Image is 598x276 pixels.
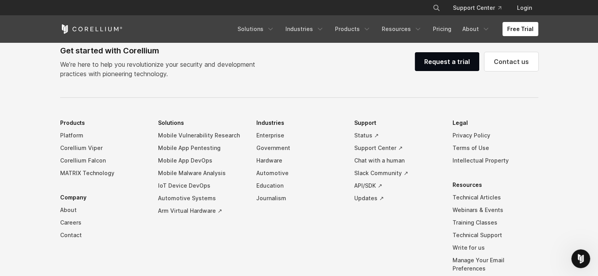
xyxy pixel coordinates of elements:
a: Enterprise [256,129,342,142]
a: Login [511,1,538,15]
a: Corellium Falcon [60,154,146,167]
a: Privacy Policy [453,129,538,142]
a: Webinars & Events [453,204,538,216]
a: Status ↗ [354,129,440,142]
a: Education [256,179,342,192]
a: Intellectual Property [453,154,538,167]
a: Industries [281,22,329,36]
a: Hardware [256,154,342,167]
a: About [60,204,146,216]
a: Technical Articles [453,191,538,204]
a: Request a trial [415,52,479,71]
a: Support Center [447,1,508,15]
a: Products [330,22,375,36]
a: Resources [377,22,427,36]
a: Careers [60,216,146,229]
a: Manage Your Email Preferences [453,254,538,275]
p: We’re here to help you revolutionize your security and development practices with pioneering tech... [60,60,261,79]
a: Chat with a human [354,154,440,167]
a: Platform [60,129,146,142]
a: Updates ↗ [354,192,440,205]
button: Search [429,1,443,15]
a: Contact us [484,52,538,71]
a: Technical Support [453,229,538,241]
iframe: Intercom live chat [571,249,590,268]
div: Get started with Corellium [60,45,261,57]
a: Arm Virtual Hardware ↗ [158,205,244,217]
a: Mobile Vulnerability Research [158,129,244,142]
a: MATRIX Technology [60,167,146,179]
a: Automotive [256,167,342,179]
a: Mobile App Pentesting [158,142,244,154]
a: About [458,22,495,36]
a: IoT Device DevOps [158,179,244,192]
a: Corellium Viper [60,142,146,154]
a: Training Classes [453,216,538,229]
a: API/SDK ↗ [354,179,440,192]
a: Mobile App DevOps [158,154,244,167]
a: Write for us [453,241,538,254]
a: Government [256,142,342,154]
div: Navigation Menu [233,22,538,36]
a: Contact [60,229,146,241]
a: Free Trial [502,22,538,36]
a: Support Center ↗ [354,142,440,154]
a: Journalism [256,192,342,205]
div: Navigation Menu [423,1,538,15]
a: Pricing [428,22,456,36]
a: Automotive Systems [158,192,244,205]
a: Mobile Malware Analysis [158,167,244,179]
a: Solutions [233,22,279,36]
a: Terms of Use [453,142,538,154]
a: Corellium Home [60,24,123,34]
a: Slack Community ↗ [354,167,440,179]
